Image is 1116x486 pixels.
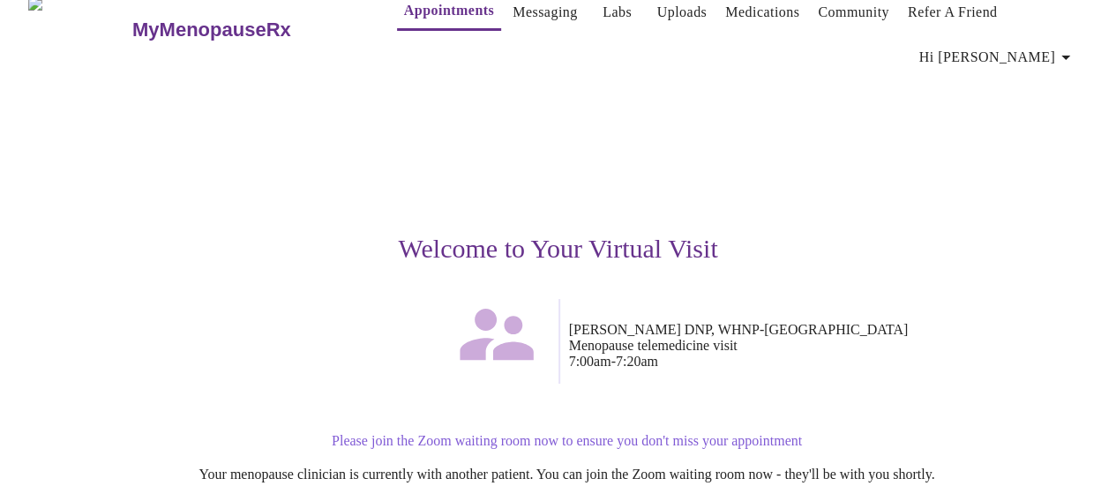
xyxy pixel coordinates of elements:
p: Please join the Zoom waiting room now to ensure you don't miss your appointment [46,433,1088,449]
p: [PERSON_NAME] DNP, WHNP-[GEOGRAPHIC_DATA] Menopause telemedicine visit 7:00am - 7:20am [569,322,1089,370]
p: Your menopause clinician is currently with another patient. You can join the Zoom waiting room no... [46,467,1088,482]
h3: MyMenopauseRx [132,19,291,41]
button: Hi [PERSON_NAME] [912,40,1083,75]
h3: Welcome to Your Virtual Visit [28,234,1088,264]
span: Hi [PERSON_NAME] [919,45,1076,70]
